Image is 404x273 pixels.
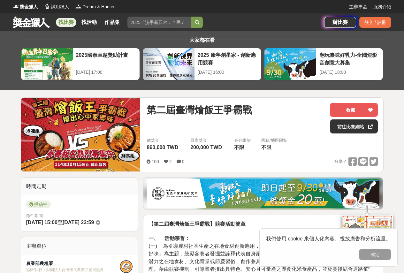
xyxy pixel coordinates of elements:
[57,220,63,225] span: 至
[147,103,252,117] span: 第二屆臺灣燴飯王爭霸戰
[349,4,367,10] a: 主辦專區
[76,69,136,76] div: [DATE] 17:00
[147,179,379,208] img: 1c81a89c-c1b3-4fd6-9c6e-7d29d79abef5.jpg
[51,4,69,10] span: 試用獵人
[198,51,258,66] div: 2025 康寧創星家 - 創新應用競賽
[82,4,115,10] span: Dream & Hunter
[373,4,391,10] a: 服務介紹
[63,220,94,225] span: [DATE] 23:59
[21,237,138,255] div: 主辦單位
[190,137,224,144] span: 最高獎金
[26,267,120,273] div: 協辦/執行： 財團法人台灣優良農產品發展協會
[264,48,383,80] a: 翻玩臺味好乳力-全國短影音創意大募集[DATE] 18:00
[21,178,138,195] div: 時間走期
[234,145,244,150] span: 不限
[79,18,99,27] a: 找活動
[234,137,251,144] div: 身分限制
[319,69,380,76] div: [DATE] 18:00
[56,18,76,27] a: 找比賽
[142,48,262,80] a: 2025 康寧創星家 - 創新應用競賽[DATE] 16:00
[13,3,19,10] img: Logo
[21,48,140,80] a: 2025國泰卓越獎助計畫[DATE] 17:00
[149,221,246,227] strong: 【第二屆臺灣燴飯王爭霸戰】競賽活動簡章
[44,3,50,10] img: Logo
[26,213,43,218] span: 徵件期間
[26,260,120,267] div: 農業部農糧署
[190,145,222,150] span: 200,000 TWD
[188,37,217,43] span: 大家都在看
[342,215,393,257] img: d2146d9a-e6f6-4337-9592-8cefde37ba6b.png
[330,119,378,133] a: 前往比賽網站
[75,3,82,10] img: Logo
[44,4,69,10] a: Logo試用獵人
[75,4,115,10] a: LogoDream & Hunter
[359,17,391,28] div: 登入 / 註冊
[182,159,185,164] span: 0
[147,137,180,144] span: 總獎金
[319,51,380,66] div: 翻玩臺味好乳力-全國短影音創意大募集
[21,98,141,171] img: Cover Image
[149,236,190,241] strong: 一、 活動宗旨：
[169,159,172,164] span: 2
[359,249,391,260] button: 確定
[330,103,378,117] button: 收藏
[198,69,258,76] div: [DATE] 16:00
[26,220,57,225] span: [DATE] 15:00
[334,157,347,166] span: 分享至
[13,4,38,10] a: Logo獎金獵人
[76,51,136,66] div: 2025國泰卓越獎助計畫
[102,18,122,27] a: 作品集
[261,137,287,144] div: 國籍/地區限制
[147,145,178,150] span: 860,000 TWD
[127,17,191,28] input: 2025「洗手新日常：全民 ALL IN」洗手歌全台徵選
[324,17,356,28] a: 辦比賽
[266,236,391,241] span: 我們使用 cookie 來個人化內容、投放廣告和分析流量。
[20,4,38,10] span: 獎金獵人
[151,159,159,164] span: 100
[26,201,51,208] span: 投稿中
[261,145,271,150] span: 不限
